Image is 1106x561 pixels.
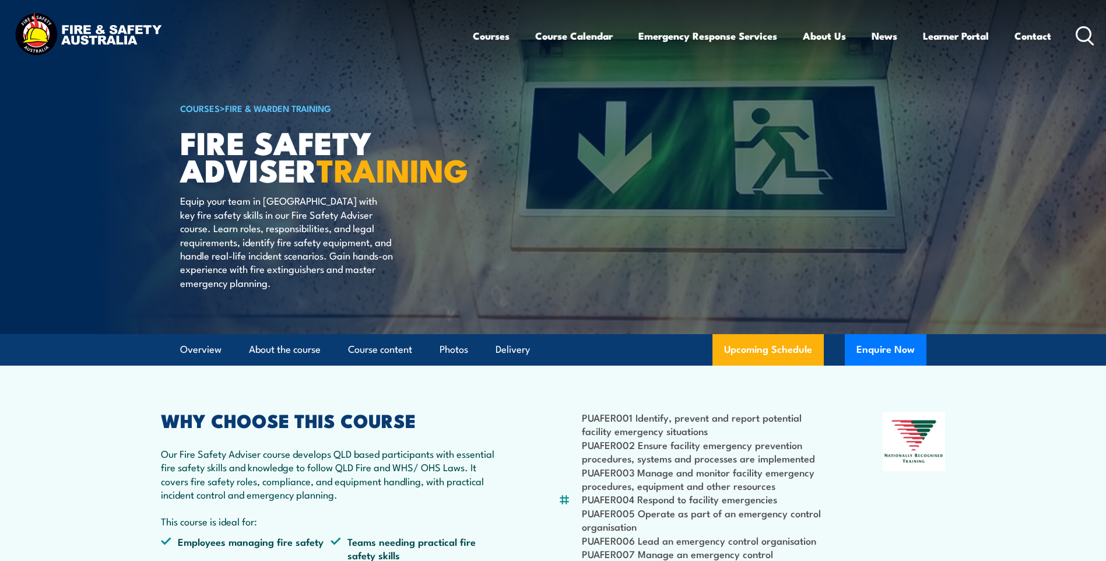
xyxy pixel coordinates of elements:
a: Fire & Warden Training [225,101,331,114]
a: About Us [803,20,846,51]
a: Overview [180,334,222,365]
a: About the course [249,334,321,365]
h1: FIRE SAFETY ADVISER [180,128,468,183]
a: Emergency Response Services [638,20,777,51]
li: PUAFER002 Ensure facility emergency prevention procedures, systems and processes are implemented [582,438,826,465]
p: This course is ideal for: [161,514,501,528]
a: Upcoming Schedule [712,334,824,366]
li: PUAFER004 Respond to facility emergencies [582,492,826,506]
strong: TRAINING [317,145,468,193]
a: Course content [348,334,412,365]
a: Courses [473,20,510,51]
a: Contact [1014,20,1051,51]
li: PUAFER003 Manage and monitor facility emergency procedures, equipment and other resources [582,465,826,493]
p: Equip your team in [GEOGRAPHIC_DATA] with key fire safety skills in our Fire Safety Adviser cours... [180,194,393,289]
a: Photos [440,334,468,365]
p: Our Fire Safety Adviser course develops QLD based participants with essential fire safety skills ... [161,447,501,502]
h2: WHY CHOOSE THIS COURSE [161,412,501,428]
li: PUAFER006 Lead an emergency control organisation [582,534,826,547]
img: Nationally Recognised Training logo. [883,412,946,471]
h6: > [180,101,468,115]
a: Learner Portal [923,20,989,51]
a: News [872,20,897,51]
a: Delivery [496,334,530,365]
button: Enquire Now [845,334,926,366]
li: PUAFER005 Operate as part of an emergency control organisation [582,506,826,534]
a: Course Calendar [535,20,613,51]
li: PUAFER001 Identify, prevent and report potential facility emergency situations [582,411,826,438]
a: COURSES [180,101,220,114]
